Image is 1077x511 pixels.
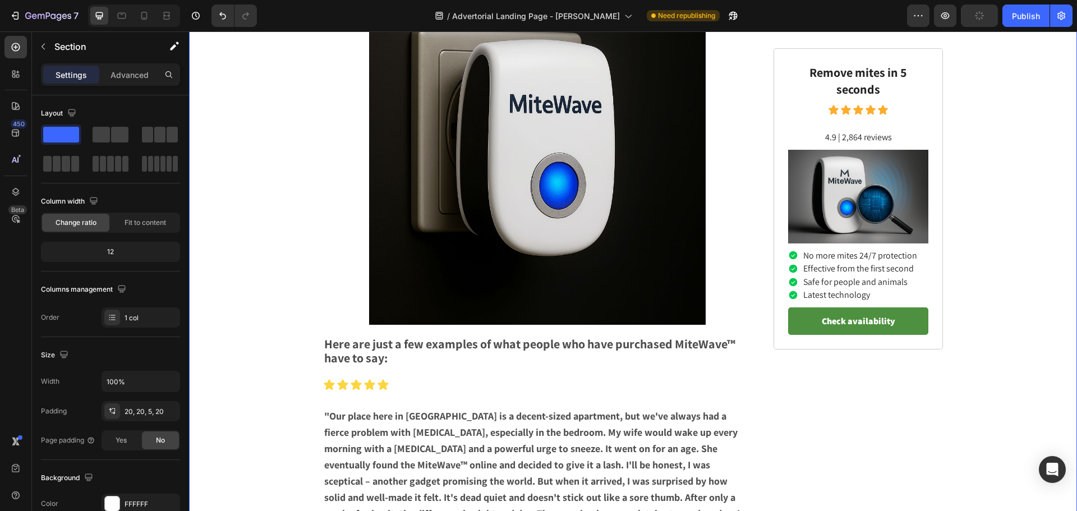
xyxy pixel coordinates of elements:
div: Size [41,348,71,363]
div: Undo/Redo [211,4,257,27]
p: Safe for people and animals [614,246,728,256]
p: Here are just a few examples of what people who have purchased MiteWave™ have to say: [135,306,561,334]
span: Change ratio [56,218,96,228]
span: No [156,435,165,445]
img: gempages_574028890666697497-957e0cac-e31a-47dc-b27f-8ccee91dac8a.png [599,118,739,212]
p: Check availability [633,282,706,298]
div: Layout [41,106,79,121]
span: Fit to content [125,218,166,228]
div: Padding [41,406,67,416]
div: Order [41,312,59,323]
div: Beta [8,205,27,214]
button: <p>Check availability</p> [599,276,739,303]
div: Page padding [41,435,95,445]
div: 450 [11,119,27,128]
span: Yes [116,435,127,445]
span: / [447,10,450,22]
div: 1 col [125,313,177,323]
div: 20, 20, 5, 20 [125,407,177,417]
p: Advanced [111,69,149,81]
div: Publish [1012,10,1040,22]
p: 4.9 | 2,864 reviews [600,100,738,112]
p: 7 [73,9,79,22]
div: Column width [41,194,100,209]
div: 12 [43,244,178,260]
button: 7 [4,4,84,27]
button: Publish [1002,4,1050,27]
p: No more mites 24/7 protection [614,219,728,229]
p: "Our place here in [GEOGRAPHIC_DATA] is a decent-sized apartment, but we've always had a fierce p... [135,376,561,507]
div: Open Intercom Messenger [1039,456,1066,483]
p: Latest technology [614,259,728,269]
div: Width [41,376,59,386]
p: Settings [56,69,87,81]
div: Columns management [41,282,128,297]
p: Remove mites in 5 seconds [600,33,738,66]
p: Section [54,40,146,53]
div: Background [41,471,95,486]
div: FFFFFF [125,499,177,509]
iframe: Design area [189,31,1077,511]
div: Color [41,499,58,509]
p: Effective from the first second [614,232,728,242]
span: Advertorial Landing Page - [PERSON_NAME] [452,10,620,22]
input: Auto [102,371,179,392]
span: Need republishing [658,11,715,21]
